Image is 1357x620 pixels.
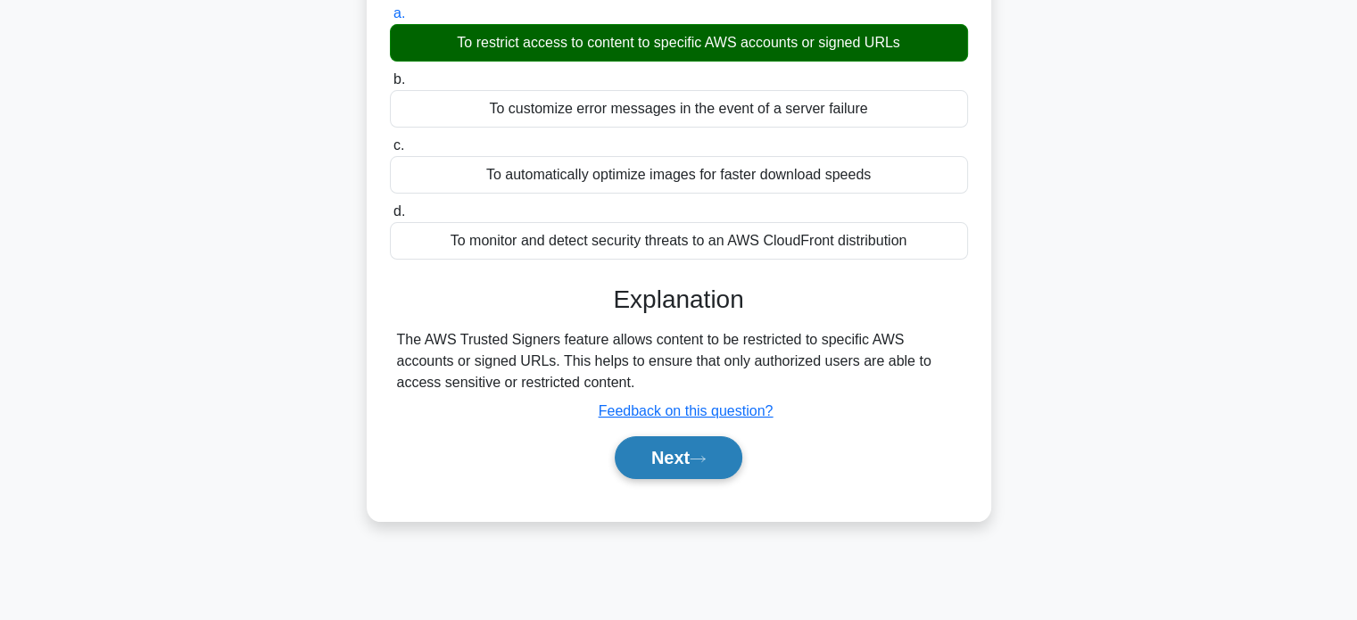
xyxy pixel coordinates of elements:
button: Next [615,436,742,479]
h3: Explanation [401,285,957,315]
span: a. [393,5,405,21]
span: d. [393,203,405,219]
div: To customize error messages in the event of a server failure [390,90,968,128]
div: To automatically optimize images for faster download speeds [390,156,968,194]
a: Feedback on this question? [599,403,774,418]
span: b. [393,71,405,87]
div: The AWS Trusted Signers feature allows content to be restricted to specific AWS accounts or signe... [397,329,961,393]
div: To monitor and detect security threats to an AWS CloudFront distribution [390,222,968,260]
div: To restrict access to content to specific AWS accounts or signed URLs [390,24,968,62]
span: c. [393,137,404,153]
